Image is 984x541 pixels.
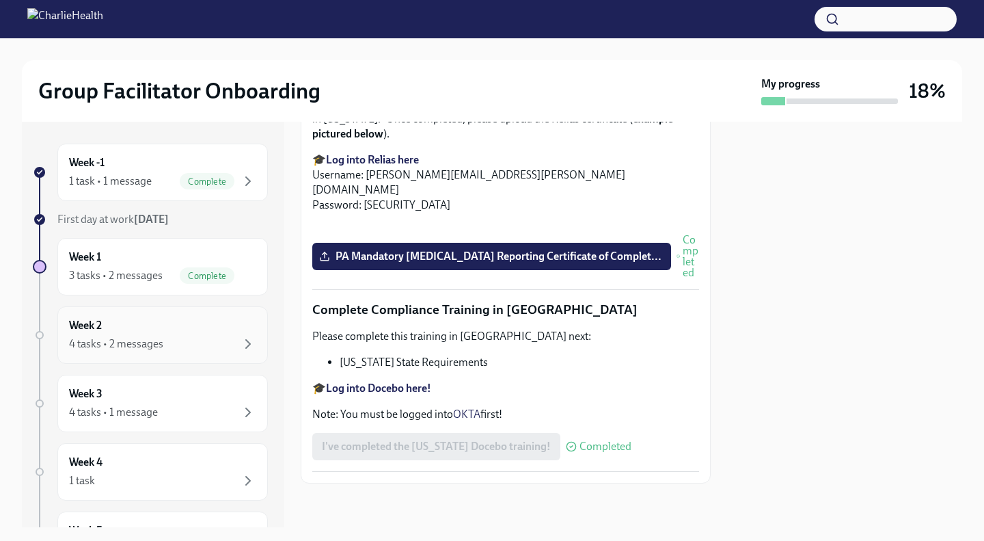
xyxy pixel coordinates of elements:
[909,79,946,103] h3: 18%
[312,329,699,344] p: Please complete this training in [GEOGRAPHIC_DATA] next:
[33,212,268,227] a: First day at work[DATE]
[69,523,102,538] h6: Week 5
[69,455,102,470] h6: Week 4
[69,250,101,265] h6: Week 1
[134,213,169,226] strong: [DATE]
[33,144,268,201] a: Week -11 task • 1 messageComplete
[69,174,152,189] div: 1 task • 1 message
[340,355,699,370] li: [US_STATE] State Requirements
[312,243,671,270] label: PA Mandatory [MEDICAL_DATA] Reporting Certificate of Complet...
[69,473,95,488] div: 1 task
[27,8,103,30] img: CharlieHealth
[33,238,268,295] a: Week 13 tasks • 2 messagesComplete
[33,443,268,501] a: Week 41 task
[33,375,268,432] a: Week 34 tasks • 1 message
[683,235,700,278] span: Completed
[33,306,268,364] a: Week 24 tasks • 2 messages
[38,77,320,105] h2: Group Facilitator Onboarding
[312,381,699,396] p: 🎓
[69,318,102,333] h6: Week 2
[312,112,673,140] strong: example pictured below
[69,405,158,420] div: 4 tasks • 1 message
[312,301,699,319] p: Complete Compliance Training in [GEOGRAPHIC_DATA]
[69,386,102,401] h6: Week 3
[322,250,661,263] span: PA Mandatory [MEDICAL_DATA] Reporting Certificate of Complet...
[57,213,169,226] span: First day at work
[180,176,234,187] span: Complete
[326,382,431,395] a: Log into Docebo here!
[180,271,234,281] span: Complete
[453,408,480,421] a: OKTA
[312,407,699,422] p: Note: You must be logged into first!
[312,153,699,213] p: 🎓 Username: [PERSON_NAME][EMAIL_ADDRESS][PERSON_NAME][DOMAIN_NAME] Password: [SECURITY_DATA]
[69,268,163,283] div: 3 tasks • 2 messages
[579,441,631,452] span: Completed
[69,155,105,170] h6: Week -1
[761,77,820,92] strong: My progress
[69,337,163,352] div: 4 tasks • 2 messages
[326,153,419,166] a: Log into Relias here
